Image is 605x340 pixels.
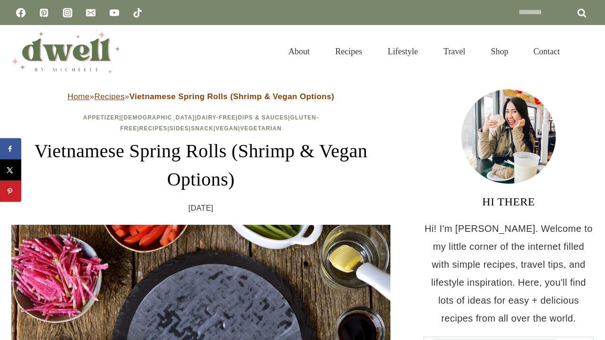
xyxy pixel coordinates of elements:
span: » » [68,92,334,101]
a: Shop [478,35,521,68]
a: Vegetarian [240,125,282,132]
button: View Search Form [578,43,594,59]
a: Pinterest [35,3,53,22]
h3: HI THERE [423,193,594,210]
a: Appetizer [83,114,119,121]
time: [DATE] [189,201,214,215]
a: [DEMOGRAPHIC_DATA] [121,114,195,121]
a: Sides [170,125,189,132]
a: TikTok [128,3,147,22]
nav: Primary Navigation [276,35,573,68]
a: Contact [521,35,573,68]
a: YouTube [105,3,124,22]
a: Snack [191,125,214,132]
span: | | | | | | | | | [83,114,319,132]
p: Hi! I'm [PERSON_NAME]. Welcome to my little corner of the internet filled with simple recipes, tr... [423,220,594,327]
a: Recipes [95,92,125,101]
a: Recipes [322,35,375,68]
a: Recipes [139,125,168,132]
img: DWELL by michelle [11,30,120,73]
a: Dips & Sauces [238,114,288,121]
a: Vegan [216,125,238,132]
strong: Vietnamese Spring Rolls (Shrimp & Vegan Options) [130,92,335,101]
a: Travel [431,35,478,68]
a: Email [81,3,100,22]
h1: Vietnamese Spring Rolls (Shrimp & Vegan Options) [11,137,390,194]
a: Lifestyle [375,35,431,68]
a: Instagram [58,3,77,22]
a: Facebook [11,3,30,22]
a: Dairy-Free [197,114,235,121]
a: Home [68,92,90,101]
a: About [276,35,322,68]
